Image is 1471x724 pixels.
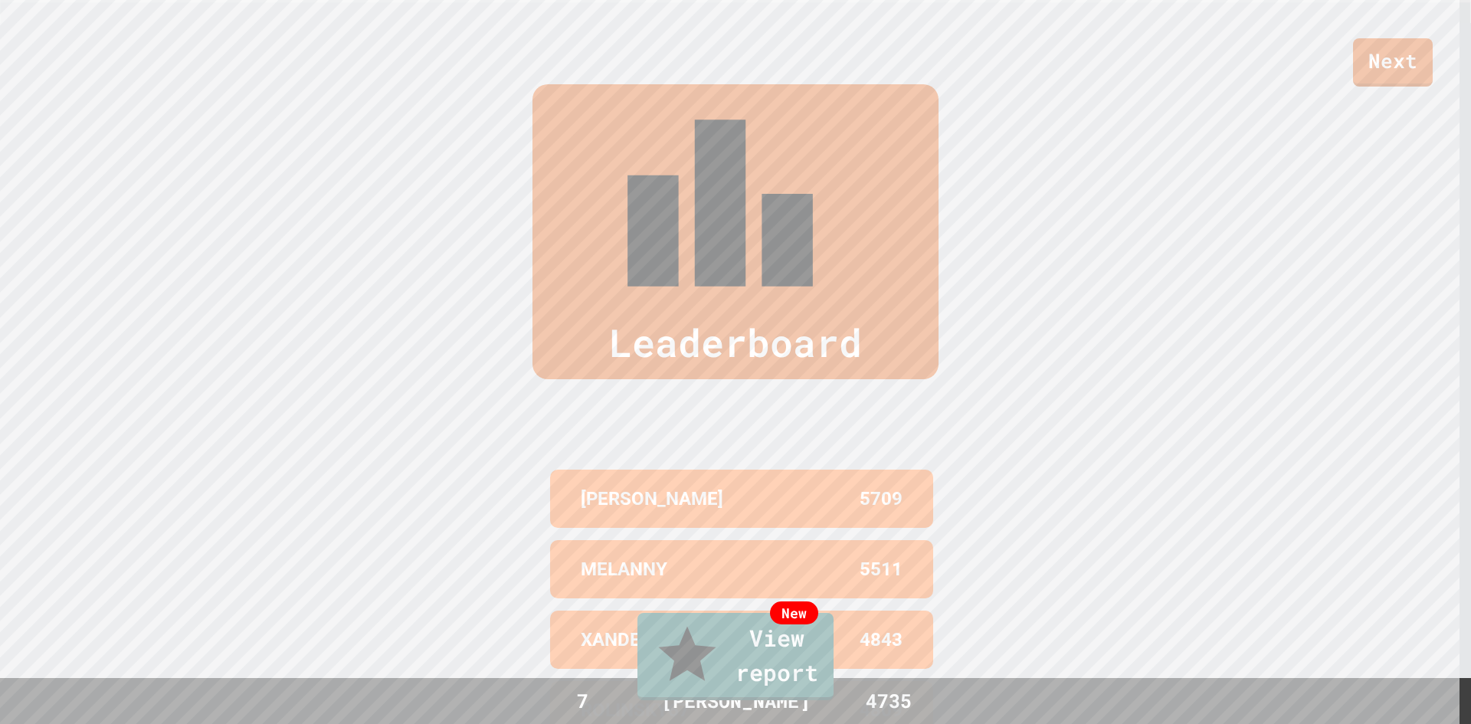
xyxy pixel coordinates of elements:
p: [PERSON_NAME] [581,485,723,513]
p: MELANNY [581,555,667,583]
p: 5709 [860,485,903,513]
p: 5511 [860,555,903,583]
a: Next [1353,38,1433,87]
div: Leaderboard [532,84,939,379]
a: View report [637,613,834,700]
div: New [770,601,818,624]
